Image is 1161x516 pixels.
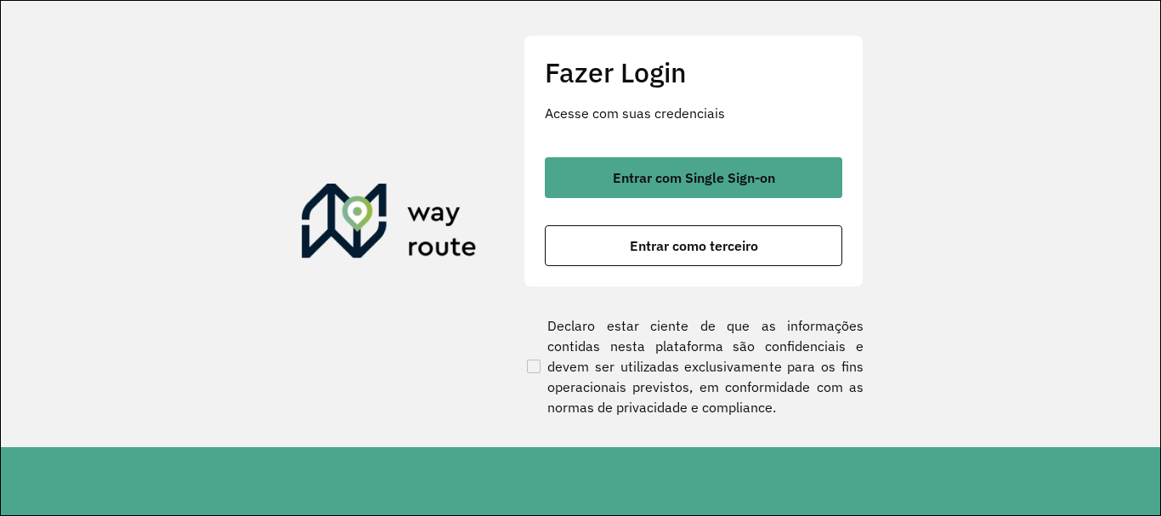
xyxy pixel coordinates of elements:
label: Declaro estar ciente de que as informações contidas nesta plataforma são confidenciais e devem se... [524,315,864,417]
button: button [545,157,842,198]
span: Entrar como terceiro [630,239,758,252]
h2: Fazer Login [545,56,842,88]
img: Roteirizador AmbevTech [302,184,477,265]
button: button [545,225,842,266]
p: Acesse com suas credenciais [545,103,842,123]
span: Entrar com Single Sign-on [613,171,775,184]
